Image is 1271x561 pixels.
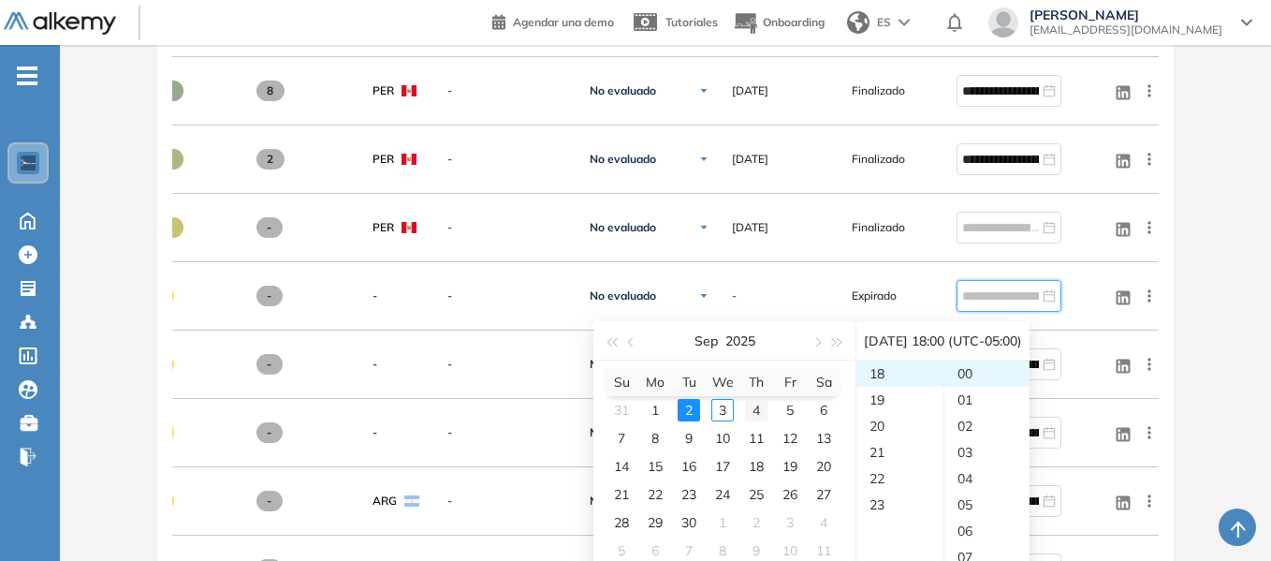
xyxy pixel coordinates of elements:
[256,149,285,170] span: 2
[763,15,825,29] span: Onboarding
[807,368,840,396] th: Sa
[605,509,638,537] td: 2025-09-28
[404,495,419,507] img: ARG
[711,399,734,421] div: 3
[590,357,656,372] span: No evaluado
[812,399,835,421] div: 6
[610,483,633,506] div: 21
[698,222,709,233] img: Ícono de flecha
[725,322,755,360] button: 2025
[711,483,734,506] div: 24
[773,480,807,509] td: 2025-09-26
[638,452,672,480] td: 2025-09-15
[672,368,706,396] th: Tu
[812,483,835,506] div: 27
[644,455,666,478] div: 15
[373,356,377,373] span: -
[256,81,285,101] span: 8
[812,427,835,450] div: 13
[739,368,773,396] th: Th
[402,222,416,233] img: PER
[773,424,807,452] td: 2025-09-12
[638,396,672,424] td: 2025-09-01
[638,509,672,537] td: 2025-09-29
[373,219,394,236] span: PER
[944,518,1030,544] div: 06
[644,483,666,506] div: 22
[852,82,905,99] span: Finalizado
[944,413,1030,439] div: 02
[17,74,37,78] i: -
[807,452,840,480] td: 2025-09-20
[447,493,567,509] span: -
[610,399,633,421] div: 31
[1030,22,1222,37] span: [EMAIL_ADDRESS][DOMAIN_NAME]
[739,509,773,537] td: 2025-10-02
[610,455,633,478] div: 14
[706,452,739,480] td: 2025-09-17
[711,511,734,534] div: 1
[739,452,773,480] td: 2025-09-18
[706,480,739,509] td: 2025-09-24
[590,425,656,440] span: No evaluado
[590,83,656,98] span: No evaluado
[807,509,840,537] td: 2025-10-04
[745,511,767,534] div: 2
[739,424,773,452] td: 2025-09-11
[856,492,943,518] div: 23
[678,399,700,421] div: 2
[256,286,284,306] span: -
[898,19,910,26] img: arrow
[745,483,767,506] div: 25
[678,455,700,478] div: 16
[852,151,905,168] span: Finalizado
[773,452,807,480] td: 2025-09-19
[672,509,706,537] td: 2025-09-30
[638,480,672,509] td: 2025-09-22
[711,427,734,450] div: 10
[745,427,767,450] div: 11
[678,427,700,450] div: 9
[706,396,739,424] td: 2025-09-03
[644,511,666,534] div: 29
[447,82,567,99] span: -
[590,494,656,509] span: No evaluado
[732,219,768,236] span: [DATE]
[773,509,807,537] td: 2025-10-03
[812,455,835,478] div: 20
[877,14,891,31] span: ES
[847,11,869,34] img: world
[773,396,807,424] td: 2025-09-05
[513,15,614,29] span: Agendar una demo
[856,465,943,492] div: 22
[665,15,718,29] span: Tutoriales
[590,220,656,235] span: No evaluado
[745,455,767,478] div: 18
[733,3,825,43] button: Onboarding
[856,413,943,439] div: 20
[605,452,638,480] td: 2025-09-14
[856,387,943,413] div: 19
[739,480,773,509] td: 2025-09-25
[706,368,739,396] th: We
[605,368,638,396] th: Su
[402,85,416,96] img: PER
[402,154,416,165] img: PER
[856,361,943,387] div: 18
[605,396,638,424] td: 2025-08-31
[672,480,706,509] td: 2025-09-23
[447,151,567,168] span: -
[852,288,897,304] span: Expirado
[944,361,1030,387] div: 00
[447,424,567,441] span: -
[807,480,840,509] td: 2025-09-27
[605,480,638,509] td: 2025-09-21
[644,427,666,450] div: 8
[590,288,656,303] span: No evaluado
[732,151,768,168] span: [DATE]
[944,465,1030,492] div: 04
[447,219,567,236] span: -
[711,455,734,478] div: 17
[256,354,284,375] span: -
[807,396,840,424] td: 2025-09-06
